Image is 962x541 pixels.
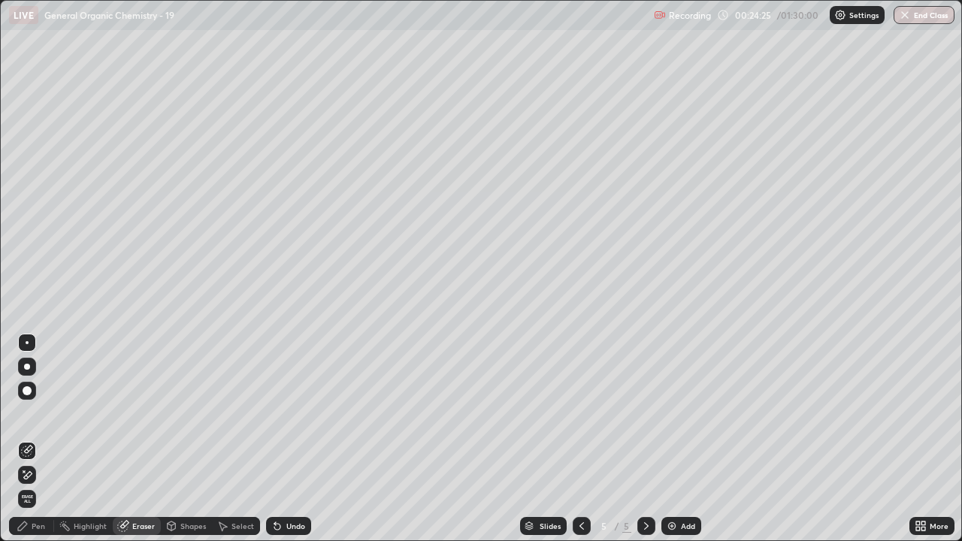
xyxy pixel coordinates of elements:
div: Slides [540,522,561,530]
img: class-settings-icons [834,9,846,21]
img: end-class-cross [899,9,911,21]
div: More [930,522,948,530]
p: General Organic Chemistry - 19 [44,9,174,21]
div: Eraser [132,522,155,530]
span: Erase all [19,494,35,503]
div: Add [681,522,695,530]
p: Recording [669,10,711,21]
div: 5 [597,521,612,530]
div: Shapes [180,522,206,530]
p: Settings [849,11,879,19]
p: LIVE [14,9,34,21]
div: Highlight [74,522,107,530]
div: Select [231,522,254,530]
button: End Class [894,6,954,24]
img: add-slide-button [666,520,678,532]
div: Undo [286,522,305,530]
div: 5 [622,519,631,533]
div: Pen [32,522,45,530]
div: / [615,521,619,530]
img: recording.375f2c34.svg [654,9,666,21]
